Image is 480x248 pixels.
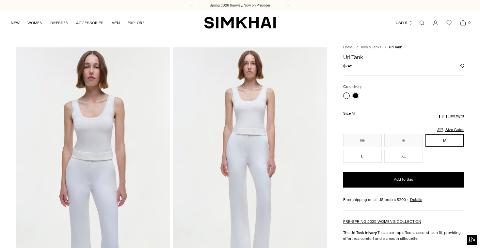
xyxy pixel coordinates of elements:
button: L [343,150,382,163]
label: Color: [343,84,361,90]
button: M [425,134,464,147]
label: Size: [343,110,355,117]
span: $245 [343,63,352,69]
span: Uri Tank [389,45,402,49]
span: Add to Bag [394,177,413,182]
div: / [356,45,358,50]
div: Free shipping on all US orders $200+ [343,197,464,203]
a: ACCESSORIES [76,16,104,30]
h1: Uri Tank [343,54,464,60]
a: Wishlist [443,16,456,29]
button: Add to Wishlist [460,64,464,68]
nav: breadcrumbs [343,45,464,50]
span: 0 [466,20,472,25]
button: Add to Bag [343,172,464,188]
a: SIMKHAI [204,16,276,29]
a: Go to the account page [429,16,442,29]
a: Size Guide [436,126,464,134]
a: PRE-SPRING 2025 WOMEN'S COLLECTION [343,219,421,224]
span: Ivory [354,85,361,89]
a: DRESSES [50,16,68,30]
a: EXPLORE [128,16,145,30]
div: / [385,45,386,50]
strong: Ivory. [368,230,377,235]
button: USD $ [396,16,413,30]
span: M [352,111,355,116]
a: Open cart modal [456,16,470,29]
a: NEW [11,16,20,30]
p: The Uri Tank in This sleek top offers a second-skin fit, providing effortless comfort and a smoot... [343,230,464,241]
iframe: Sign Up via Text for Offers [5,223,66,243]
button: XS [343,134,382,147]
a: WOMEN [27,16,42,30]
a: Details [410,197,422,203]
a: Home [343,45,353,49]
button: XL [384,150,423,163]
button: S [384,134,423,147]
a: Open search modal [415,16,428,29]
a: MEN [111,16,120,30]
a: Tees & Tanks [360,45,381,49]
